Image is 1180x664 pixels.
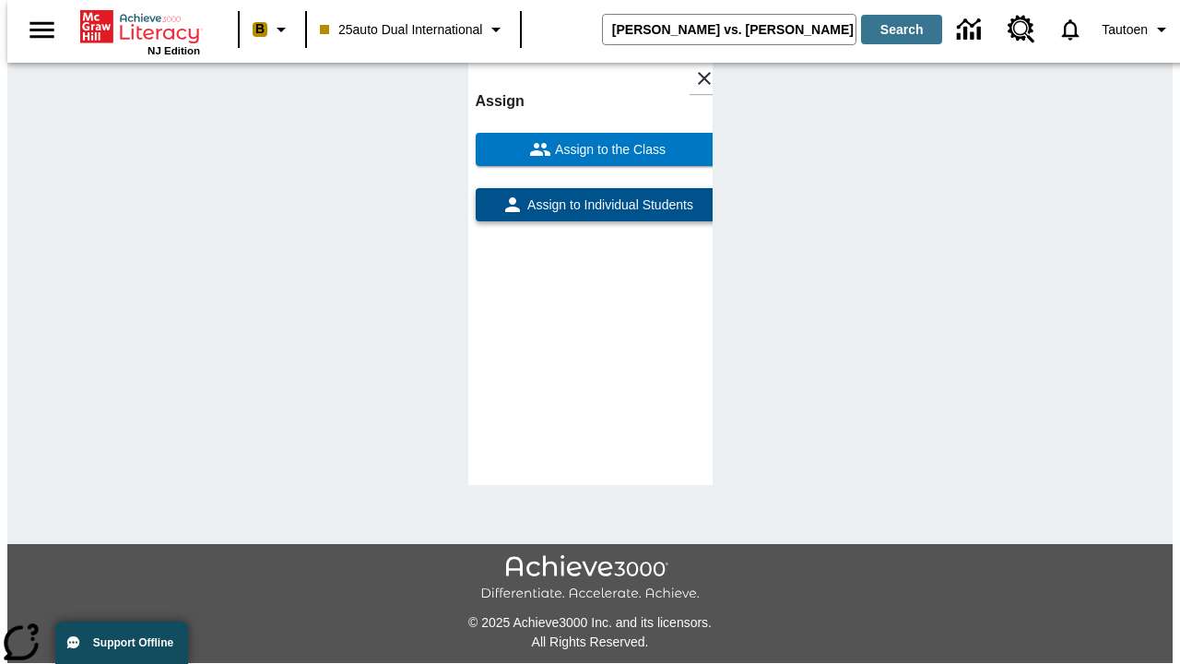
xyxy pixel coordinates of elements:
[320,20,482,40] span: 25auto Dual International
[7,613,1173,633] p: © 2025 Achieve3000 Inc. and its licensors.
[7,633,1173,652] p: All Rights Reserved.
[551,140,666,160] span: Assign to the Class
[603,15,855,44] input: search field
[861,15,942,44] button: Search
[55,622,188,664] button: Support Offline
[946,5,997,55] a: Data Center
[476,188,720,221] button: Assign to Individual Students
[255,18,265,41] span: B
[1046,6,1094,53] a: Notifications
[313,13,514,46] button: Class: 25auto Dual International, Select your class
[80,6,200,56] div: Home
[997,5,1046,54] a: Resource Center, Will open in new tab
[245,13,300,46] button: Boost Class color is peach. Change class color
[147,45,200,56] span: NJ Edition
[524,196,693,215] span: Assign to Individual Students
[468,55,713,485] div: lesson details
[15,3,69,57] button: Open side menu
[1094,13,1180,46] button: Profile/Settings
[93,636,173,649] span: Support Offline
[1102,20,1148,40] span: Tautoen
[80,8,200,45] a: Home
[480,555,700,602] img: Achieve3000 Differentiate Accelerate Achieve
[476,133,720,166] button: Assign to the Class
[689,63,720,94] button: Close
[476,89,720,114] h6: Assign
